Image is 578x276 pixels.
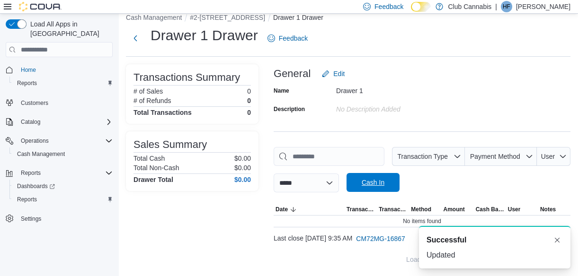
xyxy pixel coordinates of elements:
[274,250,570,269] button: Load More
[133,109,192,116] h4: Total Transactions
[427,234,466,246] span: Successful
[427,234,563,246] div: Notification
[345,204,377,215] button: Transaction Type
[17,97,52,109] a: Customers
[336,83,463,95] div: Drawer 1
[516,1,570,12] p: [PERSON_NAME]
[2,134,116,147] button: Operations
[17,116,113,128] span: Catalog
[6,59,113,250] nav: Complex example
[508,206,521,213] span: User
[9,180,116,193] a: Dashboards
[133,139,207,150] h3: Sales Summary
[465,147,537,166] button: Payment Method
[133,97,171,104] h6: # of Refunds
[443,206,464,213] span: Amount
[17,135,113,147] span: Operations
[476,206,504,213] span: Cash Back
[274,105,305,113] label: Description
[133,87,163,95] h6: # of Sales
[2,212,116,225] button: Settings
[506,204,538,215] button: User
[21,137,49,145] span: Operations
[2,95,116,109] button: Customers
[13,181,59,192] a: Dashboards
[13,181,113,192] span: Dashboards
[17,150,65,158] span: Cash Management
[540,206,556,213] span: Notes
[17,167,44,179] button: Reports
[276,206,288,213] span: Date
[133,72,240,83] h3: Transactions Summary
[441,204,473,215] button: Amount
[21,66,36,74] span: Home
[470,153,520,160] span: Payment Method
[17,182,55,190] span: Dashboards
[17,135,53,147] button: Operations
[356,234,405,243] span: CM72MG-16867
[190,14,265,21] button: #2-[STREET_ADDRESS]
[133,164,179,172] h6: Total Non-Cash
[347,206,375,213] span: Transaction Type
[151,26,258,45] h1: Drawer 1 Drawer
[19,2,62,11] img: Cova
[377,204,409,215] button: Transaction #
[274,204,345,215] button: Date
[126,29,145,48] button: Next
[13,148,69,160] a: Cash Management
[318,64,348,83] button: Edit
[17,167,113,179] span: Reports
[379,206,407,213] span: Transaction #
[234,176,251,183] h4: $0.00
[273,14,323,21] button: Drawer 1 Drawer
[234,164,251,172] p: $0.00
[501,1,512,12] div: Heather Fry
[17,64,113,76] span: Home
[333,69,345,78] span: Edit
[537,147,570,166] button: User
[362,178,384,187] span: Cash In
[13,78,41,89] a: Reports
[2,63,116,77] button: Home
[347,173,400,192] button: Cash In
[21,169,41,177] span: Reports
[234,155,251,162] p: $0.00
[17,213,45,224] a: Settings
[133,176,173,183] h4: Drawer Total
[13,78,113,89] span: Reports
[27,19,113,38] span: Load All Apps in [GEOGRAPHIC_DATA]
[427,250,563,261] div: Updated
[374,2,403,11] span: Feedback
[13,148,113,160] span: Cash Management
[247,109,251,116] h4: 0
[279,34,308,43] span: Feedback
[17,196,37,203] span: Reports
[133,155,165,162] h6: Total Cash
[392,147,465,166] button: Transaction Type
[474,204,506,215] button: Cash Back
[274,229,570,248] div: Last close [DATE] 9:35 AM
[2,115,116,129] button: Catalog
[397,153,448,160] span: Transaction Type
[17,116,44,128] button: Catalog
[9,193,116,206] button: Reports
[411,206,431,213] span: Method
[2,166,116,180] button: Reports
[13,194,41,205] a: Reports
[17,79,37,87] span: Reports
[9,77,116,90] button: Reports
[126,14,182,21] button: Cash Management
[17,96,113,108] span: Customers
[21,118,40,126] span: Catalog
[538,204,570,215] button: Notes
[411,2,431,12] input: Dark Mode
[551,234,563,246] button: Dismiss toast
[274,147,384,166] input: This is a search bar. As you type, the results lower in the page will automatically filter.
[409,204,441,215] button: Method
[17,213,113,224] span: Settings
[336,102,463,113] div: No Description added
[403,217,441,225] span: No items found
[126,13,570,24] nav: An example of EuiBreadcrumbs
[495,1,497,12] p: |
